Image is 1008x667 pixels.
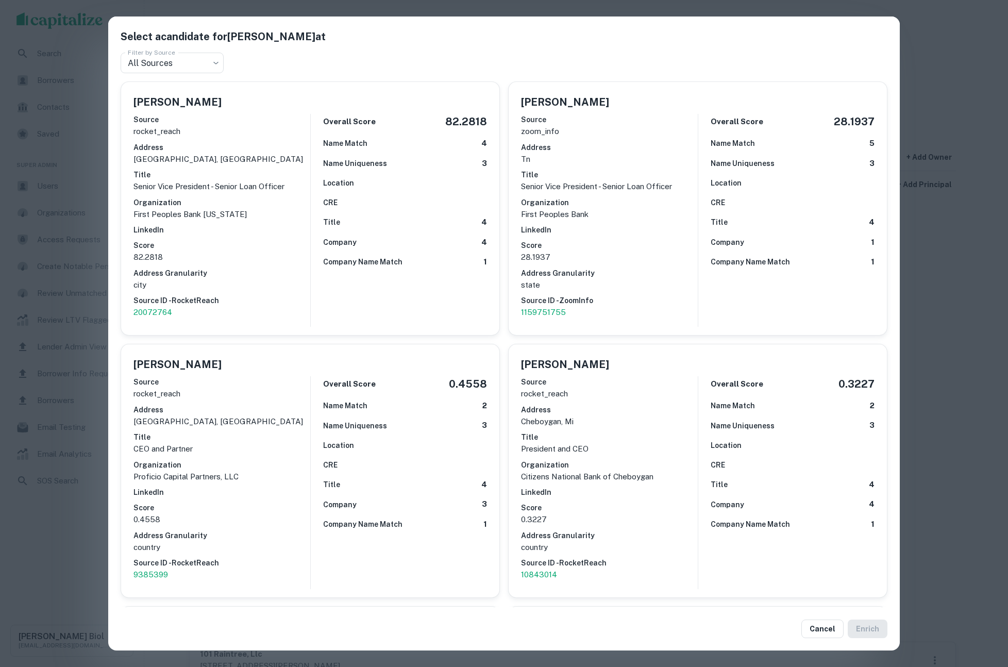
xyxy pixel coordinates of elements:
[711,177,742,189] h6: Location
[521,443,698,455] p: President and CEO
[133,459,310,471] h6: Organization
[133,125,310,138] p: rocket_reach
[521,240,698,251] h6: Score
[869,498,875,510] h6: 4
[133,502,310,513] h6: Score
[711,197,725,208] h6: CRE
[521,125,698,138] p: zoom_info
[133,557,310,569] h6: Source ID - RocketReach
[521,224,698,236] h6: LinkedIn
[133,541,310,554] p: country
[521,306,698,319] p: 1159751755
[133,251,310,263] p: 82.2818
[133,240,310,251] h6: Score
[521,471,698,483] p: Citizens National Bank of Cheboygan
[133,306,310,319] a: 20072764
[133,404,310,415] h6: Address
[521,487,698,498] h6: LinkedIn
[711,519,790,530] h6: Company Name Match
[483,519,487,530] h6: 1
[521,431,698,443] h6: Title
[128,48,175,57] label: Filter by Source
[521,388,698,400] p: rocket_reach
[711,459,725,471] h6: CRE
[323,237,357,248] h6: Company
[133,114,310,125] h6: Source
[869,479,875,491] h6: 4
[133,388,310,400] p: rocket_reach
[121,29,887,44] h5: Select a candidate for [PERSON_NAME] at
[521,251,698,263] p: 28.1937
[521,279,698,291] p: state
[481,479,487,491] h6: 4
[521,404,698,415] h6: Address
[449,376,487,392] h5: 0.4558
[521,459,698,471] h6: Organization
[133,142,310,153] h6: Address
[133,94,222,110] h5: [PERSON_NAME]
[711,499,744,510] h6: Company
[521,376,698,388] h6: Source
[871,237,875,248] h6: 1
[133,357,222,372] h5: [PERSON_NAME]
[482,420,487,431] h6: 3
[133,415,310,428] p: [GEOGRAPHIC_DATA], [GEOGRAPHIC_DATA]
[133,530,310,541] h6: Address Granularity
[323,440,354,451] h6: Location
[711,216,728,228] h6: Title
[711,378,763,390] h6: Overall Score
[481,138,487,149] h6: 4
[323,400,367,411] h6: Name Match
[521,142,698,153] h6: Address
[834,114,875,129] h5: 28.1937
[521,197,698,208] h6: Organization
[711,479,728,490] h6: Title
[133,471,310,483] p: Proficio Capital Partners, LLC
[482,400,487,412] h6: 2
[521,357,609,372] h5: [PERSON_NAME]
[133,180,310,193] p: Senior Vice President - Senior Loan Officer
[869,138,875,149] h6: 5
[521,169,698,180] h6: Title
[711,400,755,411] h6: Name Match
[711,158,775,169] h6: Name Uniqueness
[521,530,698,541] h6: Address Granularity
[521,114,698,125] h6: Source
[323,420,387,431] h6: Name Uniqueness
[711,116,763,128] h6: Overall Score
[133,208,310,221] p: First Peoples Bank [US_STATE]
[323,177,354,189] h6: Location
[133,169,310,180] h6: Title
[956,585,1008,634] iframe: Chat Widget
[323,519,402,530] h6: Company Name Match
[323,378,376,390] h6: Overall Score
[121,53,224,73] div: All Sources
[521,541,698,554] p: country
[801,620,844,638] button: Cancel
[133,268,310,279] h6: Address Granularity
[483,256,487,268] h6: 1
[521,569,698,581] p: 10843014
[323,499,357,510] h6: Company
[521,180,698,193] p: Senior Vice President - Senior Loan Officer
[323,479,340,490] h6: Title
[323,158,387,169] h6: Name Uniqueness
[521,268,698,279] h6: Address Granularity
[133,295,310,306] h6: Source ID - RocketReach
[133,376,310,388] h6: Source
[133,443,310,455] p: CEO and Partner
[482,498,487,510] h6: 3
[445,114,487,129] h5: 82.2818
[521,513,698,526] p: 0.3227
[711,138,755,149] h6: Name Match
[133,569,310,581] a: 9385399
[323,116,376,128] h6: Overall Score
[133,153,310,165] p: [GEOGRAPHIC_DATA], [GEOGRAPHIC_DATA]
[711,237,744,248] h6: Company
[869,216,875,228] h6: 4
[323,197,338,208] h6: CRE
[871,256,875,268] h6: 1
